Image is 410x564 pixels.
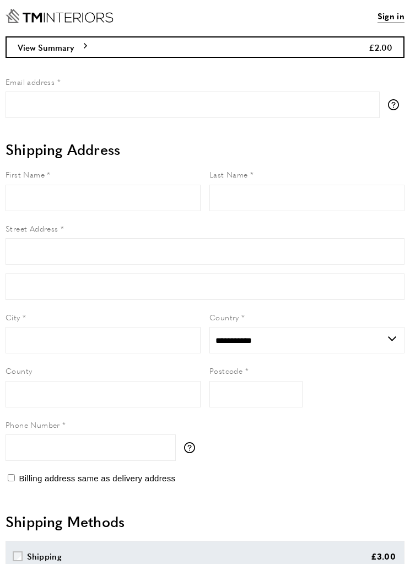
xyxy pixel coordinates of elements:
a: Sign in [377,9,404,23]
button: More information [388,99,404,110]
span: Phone Number [6,419,60,430]
span: £2.00 [369,41,392,53]
span: Billing address same as delivery address [19,474,175,483]
button: View Summary £2.00 [6,36,404,58]
span: Last Name [209,169,248,180]
a: Go to Home page [6,9,114,23]
span: Postcode [209,365,242,376]
div: £3.00 [371,550,396,563]
h2: Shipping Methods [6,512,404,531]
span: Street Address [6,223,58,234]
span: Email address [6,76,55,87]
input: Billing address same as delivery address [8,474,15,481]
span: City [6,311,20,323]
h2: Shipping Address [6,139,404,159]
span: County [6,365,32,376]
div: Shipping [27,550,62,563]
span: Country [209,311,239,323]
button: More information [184,442,201,453]
span: First Name [6,169,45,180]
